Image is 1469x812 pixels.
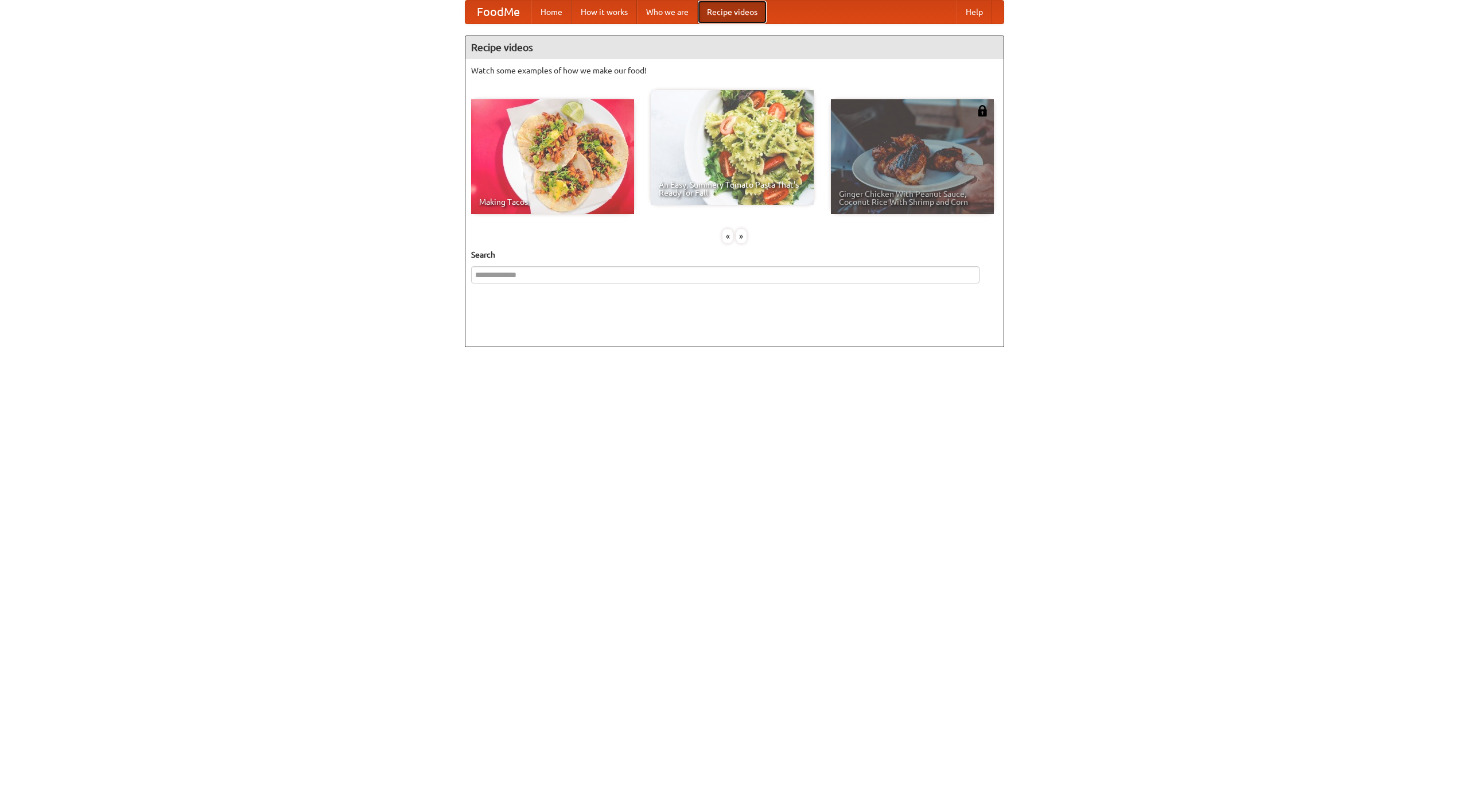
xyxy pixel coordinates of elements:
a: Recipe videos [698,1,767,24]
div: « [722,229,733,243]
h5: Search [471,249,998,261]
a: An Easy, Summery Tomato Pasta That's Ready for Fall [651,90,814,205]
h4: Recipe videos [465,36,1004,59]
span: An Easy, Summery Tomato Pasta That's Ready for Fall [659,181,806,197]
img: 483408.png [977,105,988,116]
a: FoodMe [465,1,531,24]
a: Help [957,1,992,24]
div: » [736,229,747,243]
a: Who we are [637,1,698,24]
a: How it works [572,1,637,24]
a: Home [531,1,572,24]
a: Making Tacos [471,99,634,214]
span: Making Tacos [479,198,626,206]
p: Watch some examples of how we make our food! [471,65,998,76]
